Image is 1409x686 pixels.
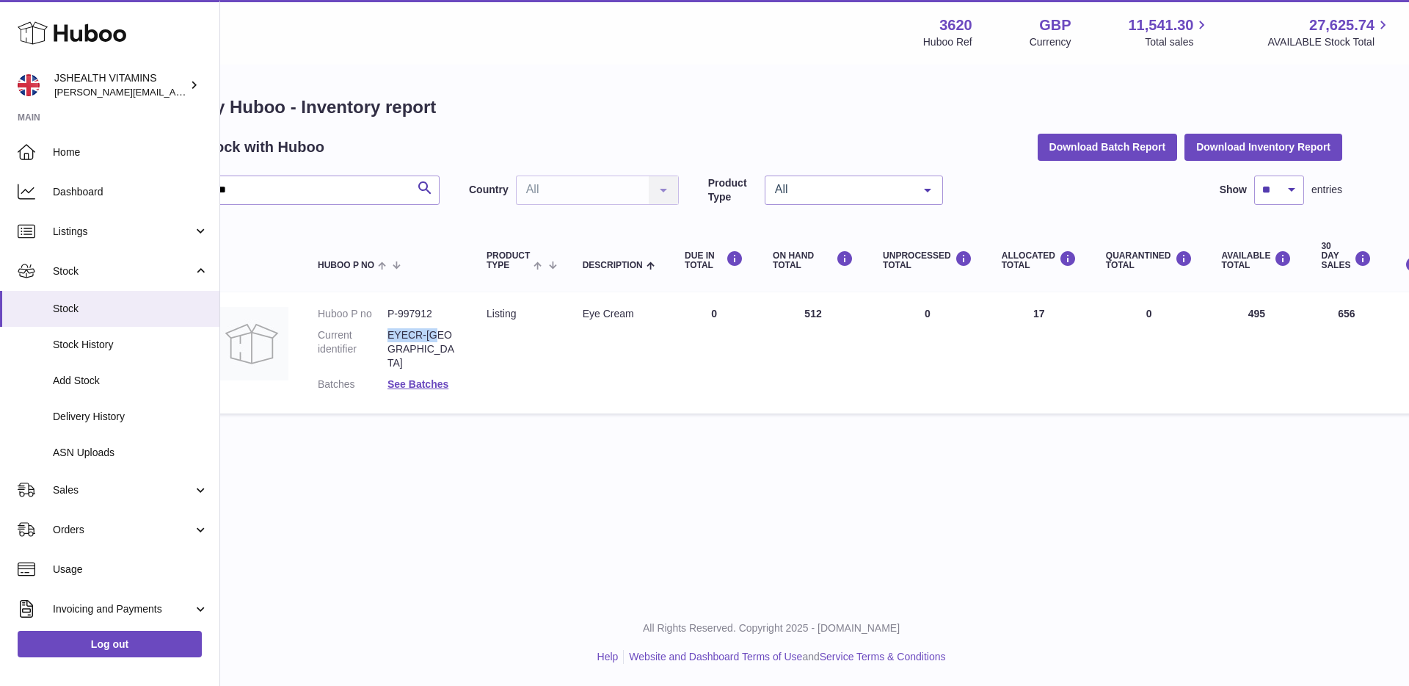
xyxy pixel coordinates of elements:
[987,292,1091,413] td: 17
[487,308,516,319] span: listing
[1128,15,1210,49] a: 11,541.30 Total sales
[1309,15,1375,35] span: 27,625.74
[53,602,193,616] span: Invoicing and Payments
[708,176,757,204] label: Product Type
[597,651,619,662] a: Help
[1267,35,1391,49] span: AVAILABLE Stock Total
[1207,292,1307,413] td: 495
[53,338,208,352] span: Stock History
[771,182,913,197] span: All
[387,328,457,370] dd: EYECR-[GEOGRAPHIC_DATA]
[773,250,853,270] div: ON HAND Total
[53,410,208,424] span: Delivery History
[54,86,294,98] span: [PERSON_NAME][EMAIL_ADDRESS][DOMAIN_NAME]
[18,74,40,96] img: francesca@jshealthvitamins.com
[1038,134,1178,160] button: Download Batch Report
[53,185,208,199] span: Dashboard
[1184,134,1342,160] button: Download Inventory Report
[1311,183,1342,197] span: entries
[53,446,208,460] span: ASN Uploads
[53,264,193,278] span: Stock
[53,145,208,159] span: Home
[1145,35,1210,49] span: Total sales
[54,71,186,99] div: JSHEALTH VITAMINS
[883,250,972,270] div: UNPROCESSED Total
[1267,15,1391,49] a: 27,625.74 AVAILABLE Stock Total
[939,15,972,35] strong: 3620
[318,261,374,270] span: Huboo P no
[583,307,655,321] div: Eye Cream
[53,483,193,497] span: Sales
[1128,15,1193,35] span: 11,541.30
[200,137,324,157] h2: Stock with Huboo
[200,95,1342,119] h1: My Huboo - Inventory report
[53,225,193,239] span: Listings
[1106,250,1193,270] div: QUARANTINED Total
[820,651,946,662] a: Service Terms & Conditions
[189,621,1354,635] p: All Rights Reserved. Copyright 2025 - [DOMAIN_NAME]
[868,292,987,413] td: 0
[629,651,802,662] a: Website and Dashboard Terms of Use
[53,302,208,316] span: Stock
[1220,183,1247,197] label: Show
[215,307,288,380] img: product image
[318,378,387,391] dt: Batches
[53,523,193,537] span: Orders
[1030,35,1071,49] div: Currency
[1222,250,1292,270] div: AVAILABLE Total
[670,292,758,413] td: 0
[923,35,972,49] div: Huboo Ref
[758,292,868,413] td: 512
[685,250,743,270] div: DUE IN TOTAL
[1002,250,1077,270] div: ALLOCATED Total
[487,251,530,270] span: Product Type
[53,563,208,577] span: Usage
[1146,308,1152,319] span: 0
[469,183,509,197] label: Country
[387,378,448,390] a: See Batches
[18,631,202,657] a: Log out
[1321,242,1372,271] div: 30 DAY SALES
[1039,15,1071,35] strong: GBP
[583,261,643,270] span: Description
[387,307,457,321] dd: P-997912
[1306,292,1386,413] td: 656
[53,374,208,388] span: Add Stock
[318,307,387,321] dt: Huboo P no
[318,328,387,370] dt: Current identifier
[624,650,945,664] li: and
